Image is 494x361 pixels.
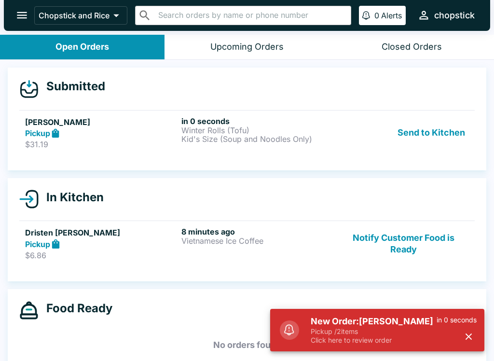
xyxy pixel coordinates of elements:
[374,11,379,20] p: 0
[19,221,475,266] a: Dristen [PERSON_NAME]Pickup$6.868 minutes agoVietnamese Ice CoffeeNotify Customer Food is Ready
[39,301,112,316] h4: Food Ready
[25,116,178,128] h5: [PERSON_NAME]
[382,42,442,53] div: Closed Orders
[39,11,110,20] p: Chopstick and Rice
[413,5,479,26] button: chopstick
[311,336,437,345] p: Click here to review order
[25,250,178,260] p: $6.86
[25,128,50,138] strong: Pickup
[311,327,437,336] p: Pickup / 2 items
[19,110,475,155] a: [PERSON_NAME]Pickup$31.19in 0 secondsWinter Rolls (Tofu)Kid's Size (Soup and Noodles Only)Send to...
[181,236,334,245] p: Vietnamese Ice Coffee
[155,9,347,22] input: Search orders by name or phone number
[55,42,109,53] div: Open Orders
[338,227,469,260] button: Notify Customer Food is Ready
[181,126,334,135] p: Winter Rolls (Tofu)
[394,116,469,150] button: Send to Kitchen
[210,42,284,53] div: Upcoming Orders
[434,10,475,21] div: chopstick
[181,116,334,126] h6: in 0 seconds
[39,190,104,205] h4: In Kitchen
[437,316,477,324] p: in 0 seconds
[10,3,34,28] button: open drawer
[311,316,437,327] h5: New Order: [PERSON_NAME]
[34,6,127,25] button: Chopstick and Rice
[181,227,334,236] h6: 8 minutes ago
[381,11,402,20] p: Alerts
[25,139,178,149] p: $31.19
[181,135,334,143] p: Kid's Size (Soup and Noodles Only)
[25,227,178,238] h5: Dristen [PERSON_NAME]
[25,239,50,249] strong: Pickup
[39,79,105,94] h4: Submitted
